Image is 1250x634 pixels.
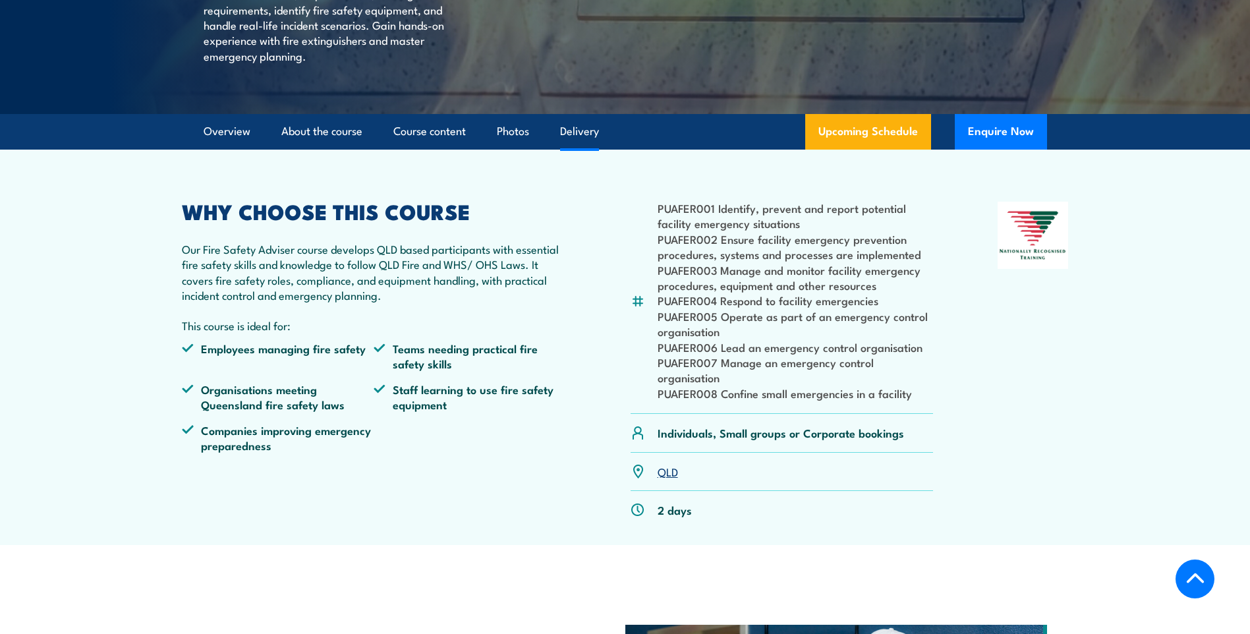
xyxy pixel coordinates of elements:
a: Overview [204,114,250,149]
li: Staff learning to use fire safety equipment [374,382,566,413]
img: Nationally Recognised Training logo. [998,202,1069,269]
a: QLD [658,463,678,479]
li: Employees managing fire safety [182,341,374,372]
li: PUAFER008 Confine small emergencies in a facility [658,386,934,401]
p: Individuals, Small groups or Corporate bookings [658,425,904,440]
li: Companies improving emergency preparedness [182,422,374,453]
a: Course content [393,114,466,149]
li: PUAFER005 Operate as part of an emergency control organisation [658,308,934,339]
li: PUAFER007 Manage an emergency control organisation [658,355,934,386]
button: Enquire Now [955,114,1047,150]
li: Organisations meeting Queensland fire safety laws [182,382,374,413]
li: PUAFER004 Respond to facility emergencies [658,293,934,308]
a: About the course [281,114,362,149]
p: This course is ideal for: [182,318,567,333]
li: PUAFER001 Identify, prevent and report potential facility emergency situations [658,200,934,231]
a: Photos [497,114,529,149]
a: Delivery [560,114,599,149]
p: Our Fire Safety Adviser course develops QLD based participants with essential fire safety skills ... [182,241,567,303]
h2: WHY CHOOSE THIS COURSE [182,202,567,220]
li: PUAFER002 Ensure facility emergency prevention procedures, systems and processes are implemented [658,231,934,262]
li: PUAFER006 Lead an emergency control organisation [658,339,934,355]
li: Teams needing practical fire safety skills [374,341,566,372]
a: Upcoming Schedule [805,114,931,150]
li: PUAFER003 Manage and monitor facility emergency procedures, equipment and other resources [658,262,934,293]
p: 2 days [658,502,692,517]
